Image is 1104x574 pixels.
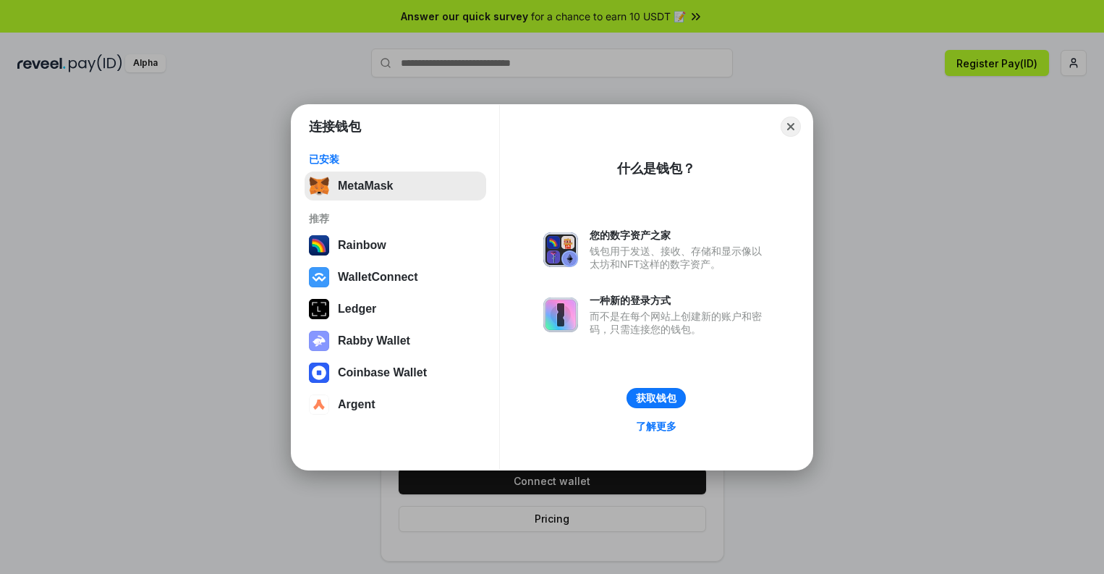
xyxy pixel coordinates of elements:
div: 钱包用于发送、接收、存储和显示像以太坊和NFT这样的数字资产。 [590,245,769,271]
div: Rainbow [338,239,386,252]
button: WalletConnect [305,263,486,292]
img: svg+xml,%3Csvg%20width%3D%2228%22%20height%3D%2228%22%20viewBox%3D%220%200%2028%2028%22%20fill%3D... [309,394,329,415]
div: 了解更多 [636,420,676,433]
img: svg+xml,%3Csvg%20width%3D%2228%22%20height%3D%2228%22%20viewBox%3D%220%200%2028%2028%22%20fill%3D... [309,363,329,383]
img: svg+xml,%3Csvg%20xmlns%3D%22http%3A%2F%2Fwww.w3.org%2F2000%2Fsvg%22%20width%3D%2228%22%20height%3... [309,299,329,319]
img: svg+xml,%3Csvg%20xmlns%3D%22http%3A%2F%2Fwww.w3.org%2F2000%2Fsvg%22%20fill%3D%22none%22%20viewBox... [309,331,329,351]
div: 一种新的登录方式 [590,294,769,307]
div: Argent [338,398,375,411]
div: 获取钱包 [636,392,676,405]
div: MetaMask [338,180,393,193]
img: svg+xml,%3Csvg%20width%3D%22120%22%20height%3D%22120%22%20viewBox%3D%220%200%20120%20120%22%20fil... [309,235,329,256]
button: 获取钱包 [627,388,686,408]
img: svg+xml,%3Csvg%20xmlns%3D%22http%3A%2F%2Fwww.w3.org%2F2000%2Fsvg%22%20fill%3D%22none%22%20viewBox... [543,297,578,332]
img: svg+xml,%3Csvg%20width%3D%2228%22%20height%3D%2228%22%20viewBox%3D%220%200%2028%2028%22%20fill%3D... [309,267,329,287]
button: Coinbase Wallet [305,358,486,387]
div: 而不是在每个网站上创建新的账户和密码，只需连接您的钱包。 [590,310,769,336]
button: Argent [305,390,486,419]
button: Close [781,117,801,137]
div: Ledger [338,303,376,316]
div: Coinbase Wallet [338,366,427,379]
button: Ledger [305,295,486,324]
img: svg+xml,%3Csvg%20xmlns%3D%22http%3A%2F%2Fwww.w3.org%2F2000%2Fsvg%22%20fill%3D%22none%22%20viewBox... [543,232,578,267]
button: Rainbow [305,231,486,260]
button: MetaMask [305,172,486,201]
div: 推荐 [309,212,482,225]
div: Rabby Wallet [338,334,410,347]
a: 了解更多 [627,417,685,436]
h1: 连接钱包 [309,118,361,135]
div: 您的数字资产之家 [590,229,769,242]
img: svg+xml,%3Csvg%20fill%3D%22none%22%20height%3D%2233%22%20viewBox%3D%220%200%2035%2033%22%20width%... [309,176,329,196]
div: 已安装 [309,153,482,166]
button: Rabby Wallet [305,326,486,355]
div: WalletConnect [338,271,418,284]
div: 什么是钱包？ [617,160,695,177]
